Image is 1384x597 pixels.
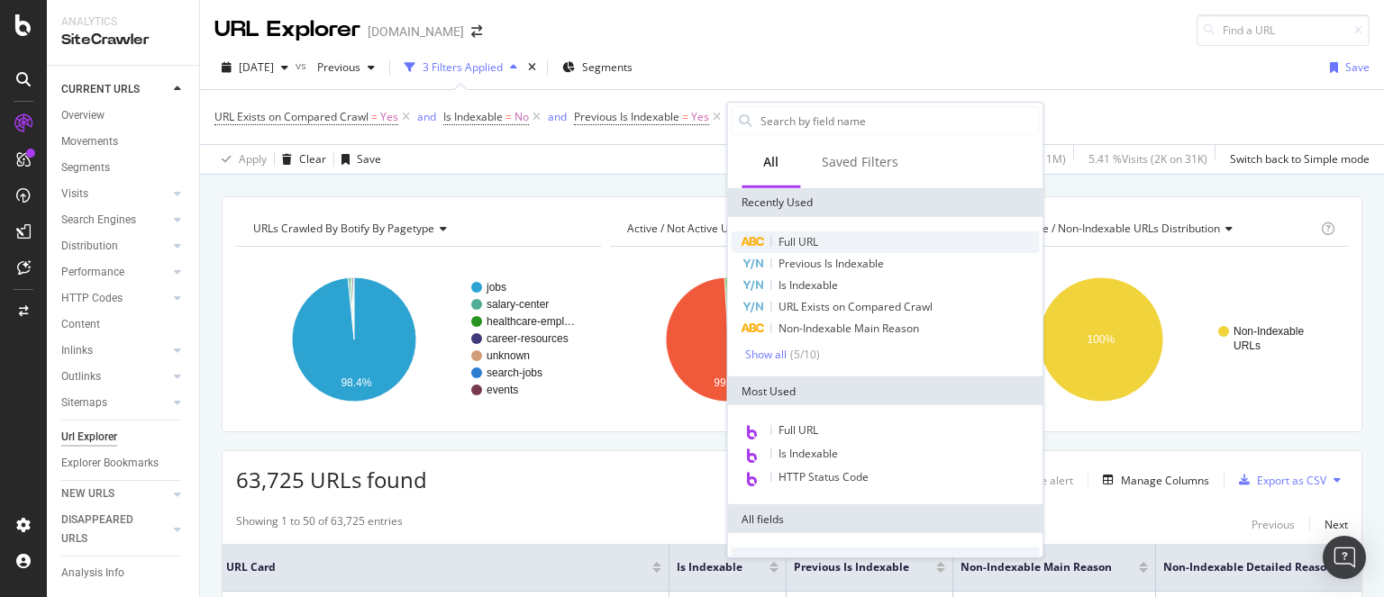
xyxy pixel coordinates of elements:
[61,237,168,256] a: Distribution
[417,108,436,125] button: and
[61,185,168,204] a: Visits
[214,145,267,174] button: Apply
[682,109,688,124] span: =
[778,299,933,314] span: URL Exists on Compared Crawl
[61,211,136,230] div: Search Engines
[778,422,818,438] span: Full URL
[1323,53,1370,82] button: Save
[61,106,105,125] div: Overview
[61,393,107,412] div: Sitemaps
[524,59,540,77] div: times
[239,59,274,75] span: 2025 Sep. 21st
[582,59,633,75] span: Segments
[299,151,326,167] div: Clear
[61,30,185,50] div: SiteCrawler
[574,109,679,124] span: Previous Is Indexable
[1345,59,1370,75] div: Save
[226,559,648,575] span: URL Card
[61,341,168,360] a: Inlinks
[239,151,267,167] div: Apply
[555,53,640,82] button: Segments
[778,234,818,249] span: Full URL
[714,376,744,389] text: 99.1%
[1096,469,1209,491] button: Manage Columns
[691,104,709,130] span: Yes
[487,366,542,379] text: search-jobs
[1230,151,1370,167] div: Switch back to Simple mode
[1232,466,1326,494] button: Export as CSV
[778,469,869,484] span: HTTP Status Code
[250,214,585,243] h4: URLs Crawled By Botify By pagetype
[61,367,101,386] div: Outlinks
[794,559,909,575] span: Previous Is Indexable
[727,504,1043,533] div: All fields
[368,23,464,41] div: [DOMAIN_NAME]
[1234,339,1261,352] text: URLs
[61,393,168,412] a: Sitemaps
[61,341,93,360] div: Inlinks
[1234,325,1304,338] text: Non-Indexable
[253,221,434,236] span: URLs Crawled By Botify By pagetype
[236,261,596,418] svg: A chart.
[61,132,118,151] div: Movements
[1121,473,1209,488] div: Manage Columns
[334,145,381,174] button: Save
[624,214,959,243] h4: Active / Not Active URLs
[61,428,187,447] a: Url Explorer
[745,348,787,360] div: Show all
[61,511,152,548] div: DISAPPEARED URLS
[61,484,168,503] a: NEW URLS
[61,315,100,334] div: Content
[357,151,381,167] div: Save
[1323,536,1366,579] div: Open Intercom Messenger
[1088,151,1207,167] div: 5.41 % Visits ( 2K on 31K )
[731,547,1039,576] div: URLs
[778,446,838,461] span: Is Indexable
[61,315,187,334] a: Content
[61,237,118,256] div: Distribution
[778,256,884,271] span: Previous Is Indexable
[1000,221,1220,236] span: Indexable / Non-Indexable URLs distribution
[822,153,898,171] div: Saved Filters
[961,559,1112,575] span: Non-Indexable Main Reason
[341,376,371,389] text: 98.4%
[61,132,187,151] a: Movements
[61,564,124,583] div: Analysis Info
[610,261,970,418] svg: A chart.
[61,14,185,30] div: Analytics
[61,106,187,125] a: Overview
[61,80,168,99] a: CURRENT URLS
[1252,517,1295,532] div: Previous
[61,454,159,473] div: Explorer Bookmarks
[487,332,569,345] text: career-resources
[763,153,778,171] div: All
[724,106,797,128] button: Add Filter
[1252,513,1295,535] button: Previous
[61,367,168,386] a: Outlinks
[505,109,512,124] span: =
[983,261,1343,418] svg: A chart.
[61,158,110,177] div: Segments
[487,349,530,362] text: unknown
[380,104,398,130] span: Yes
[61,211,168,230] a: Search Engines
[236,513,403,535] div: Showing 1 to 50 of 63,725 entries
[61,289,123,308] div: HTTP Codes
[310,53,382,82] button: Previous
[397,53,524,82] button: 3 Filters Applied
[236,465,427,494] span: 63,725 URLs found
[1088,333,1115,346] text: 100%
[61,428,117,447] div: Url Explorer
[417,109,436,124] div: and
[423,59,503,75] div: 3 Filters Applied
[1197,14,1370,46] input: Find a URL
[275,145,326,174] button: Clear
[61,263,168,282] a: Performance
[371,109,378,124] span: =
[61,511,168,548] a: DISAPPEARED URLS
[443,109,503,124] span: Is Indexable
[487,384,518,396] text: events
[548,109,567,124] div: and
